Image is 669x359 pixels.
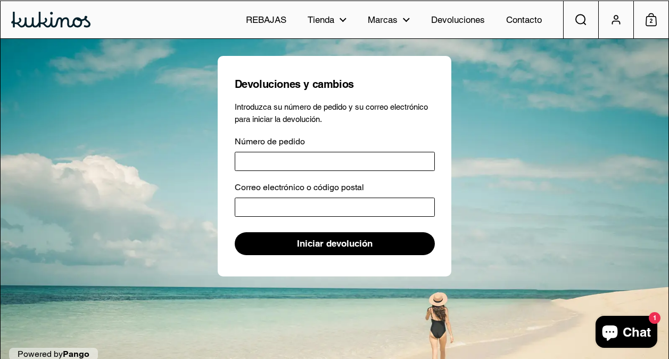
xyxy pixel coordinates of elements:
[235,181,364,194] label: Correo electrónico o código postal
[297,5,357,35] a: Tienda
[506,14,542,26] span: Contacto
[308,14,334,26] span: Tienda
[495,5,552,35] a: Contacto
[235,232,435,255] button: Iniciar devolución
[420,5,495,35] a: Devoluciones
[235,5,297,35] a: REBAJAS
[297,233,373,255] span: Iniciar devolución
[368,14,398,26] span: Marcas
[357,5,420,35] a: Marcas
[646,14,657,28] span: 2
[592,316,660,350] inbox-online-store-chat: Chat de la tienda online Shopify
[431,14,485,26] span: Devoluciones
[235,101,435,125] p: Introduzca su número de pedido y su correo electrónico para iniciar la devolución.
[63,349,89,359] a: Pango
[235,77,435,91] h1: Devoluciones y cambios
[246,14,286,26] span: REBAJAS
[235,135,305,149] label: Número de pedido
